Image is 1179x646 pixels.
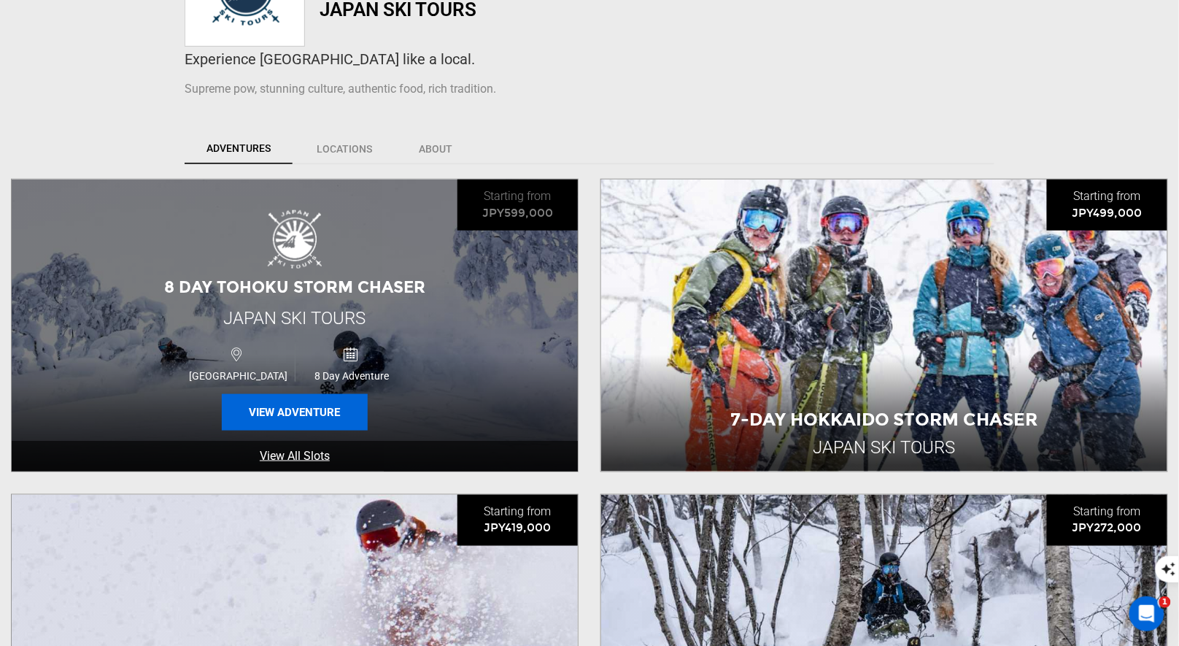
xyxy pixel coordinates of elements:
span: Japan Ski Tours [224,308,366,328]
img: images [268,210,322,269]
p: Supreme pow, stunning culture, authentic food, rich tradition. [185,81,994,98]
a: About [396,134,475,164]
iframe: Intercom live chat [1129,596,1164,631]
span: 8 Day Tohoku Storm Chaser [164,277,425,297]
div: Experience [GEOGRAPHIC_DATA] like a local. [185,49,994,70]
button: View Adventure [222,394,368,431]
a: Locations [294,134,395,164]
a: View All Slots [12,441,578,472]
span: 8 Day Adventure [295,370,408,382]
a: Adventures [185,134,293,164]
span: [GEOGRAPHIC_DATA] [182,370,295,382]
